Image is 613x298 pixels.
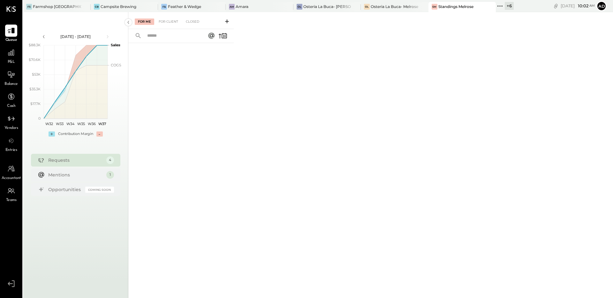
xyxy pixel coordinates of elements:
[49,131,55,137] div: +
[0,135,22,153] a: Entries
[0,25,22,43] a: Queue
[0,163,22,181] a: Accountant
[561,3,595,9] div: [DATE]
[183,19,202,25] div: Closed
[236,4,248,9] div: Amara
[48,172,103,178] div: Mentions
[432,4,437,10] div: SM
[58,131,93,137] div: Contribution Margin
[106,171,114,179] div: 1
[48,186,82,193] div: Opportunities
[29,43,41,47] text: $88.3K
[168,4,201,9] div: Feather & Wedge
[4,81,18,87] span: Balance
[364,4,370,10] div: OL
[371,4,418,9] div: Osteria La Buca- Melrose
[30,101,41,106] text: $17.7K
[0,47,22,65] a: P&L
[135,19,154,25] div: For Me
[98,122,106,126] text: W37
[303,4,352,9] div: Osteria La Buca- [PERSON_NAME][GEOGRAPHIC_DATA]
[77,122,85,126] text: W35
[111,63,121,67] text: COGS
[505,2,514,10] div: + 6
[2,175,21,181] span: Accountant
[26,4,32,10] div: FS
[101,4,136,9] div: Campsite Brewing
[155,19,181,25] div: For Client
[438,4,473,9] div: Standings Melrose
[56,122,64,126] text: W33
[111,43,120,47] text: Sales
[5,147,17,153] span: Entries
[7,103,15,109] span: Cash
[87,122,95,126] text: W36
[161,4,167,10] div: F&
[94,4,100,10] div: CB
[553,3,559,9] div: copy link
[106,156,114,164] div: 4
[229,4,235,10] div: Am
[45,122,53,126] text: W32
[6,197,17,203] span: Teams
[66,122,74,126] text: W34
[49,34,103,39] div: [DATE] - [DATE]
[29,87,41,91] text: $35.3K
[38,116,41,121] text: 0
[0,185,22,203] a: Teams
[297,4,302,10] div: OL
[596,1,607,11] button: Ad
[33,4,81,9] div: Farmshop [GEOGRAPHIC_DATA][PERSON_NAME]
[29,57,41,62] text: $70.6K
[8,59,15,65] span: P&L
[0,91,22,109] a: Cash
[48,157,103,163] div: Requests
[96,131,103,137] div: -
[32,72,41,77] text: $53K
[85,187,114,193] div: Coming Soon
[0,113,22,131] a: Vendors
[0,69,22,87] a: Balance
[4,125,18,131] span: Vendors
[5,37,17,43] span: Queue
